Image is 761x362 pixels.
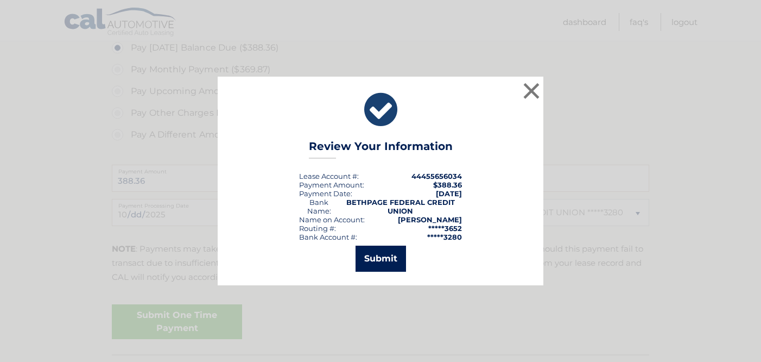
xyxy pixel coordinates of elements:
strong: BETHPAGE FEDERAL CREDIT UNION [346,198,455,215]
div: Routing #: [299,224,336,233]
div: Payment Amount: [299,180,364,189]
span: $388.36 [433,180,462,189]
div: Bank Name: [299,198,339,215]
span: [DATE] [436,189,462,198]
strong: [PERSON_NAME] [398,215,462,224]
strong: 44455656034 [411,172,462,180]
button: Submit [356,246,406,272]
span: Payment Date [299,189,351,198]
div: Lease Account #: [299,172,359,180]
button: × [521,80,542,102]
div: Name on Account: [299,215,365,224]
div: Bank Account #: [299,233,357,241]
h3: Review Your Information [309,140,453,159]
div: : [299,189,352,198]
